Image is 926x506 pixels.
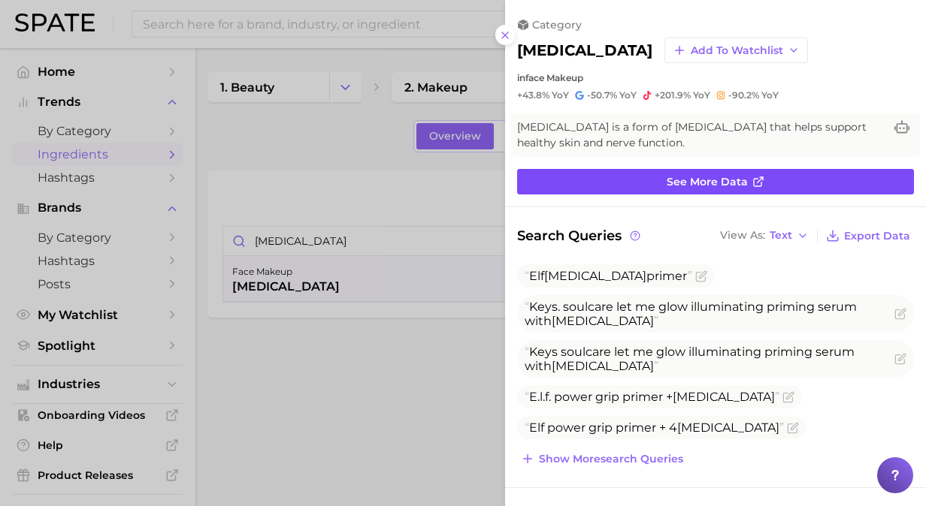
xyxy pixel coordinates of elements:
[544,269,646,283] span: [MEDICAL_DATA]
[894,353,906,365] button: Flag as miscategorized or irrelevant
[691,44,783,57] span: Add to Watchlist
[532,18,582,32] span: category
[770,231,792,239] span: Text
[552,359,654,373] span: [MEDICAL_DATA]
[655,89,691,101] span: +201.9%
[587,89,617,101] span: -50.7%
[695,270,707,282] button: Flag as miscategorized or irrelevant
[677,420,779,435] span: [MEDICAL_DATA]
[517,169,914,194] a: See more data
[782,391,794,403] button: Flag as miscategorized or irrelevant
[693,89,710,101] span: YoY
[720,231,765,239] span: View As
[667,176,748,188] span: See more data
[728,89,759,101] span: -90.2%
[517,72,914,83] div: in
[517,89,549,101] span: +43.8%
[525,345,855,373] span: Keys soulcare let me glow illuminating priming serum with
[552,89,569,101] span: YoY
[525,269,692,283] span: Elf primer
[517,119,884,151] span: [MEDICAL_DATA] is a form of [MEDICAL_DATA] that helps support healthy skin and nerve function.
[894,308,906,320] button: Flag as miscategorized or irrelevant
[787,422,799,434] button: Flag as miscategorized or irrelevant
[761,89,779,101] span: YoY
[619,89,637,101] span: YoY
[517,41,652,59] h2: [MEDICAL_DATA]
[844,230,910,242] span: Export Data
[525,390,779,404] span: E.l.f. power grip primer +
[517,448,687,469] button: Show moresearch queries
[664,38,808,63] button: Add to Watchlist
[525,72,583,83] span: face makeup
[673,390,775,404] span: [MEDICAL_DATA]
[552,314,654,328] span: [MEDICAL_DATA]
[525,300,857,328] span: Keys. soulcare let me glow illuminating priming serum with
[822,225,914,246] button: Export Data
[716,226,813,245] button: View AsText
[539,453,683,465] span: Show more search queries
[525,420,784,435] span: Elf power grip primer + 4
[517,225,643,246] span: Search Queries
